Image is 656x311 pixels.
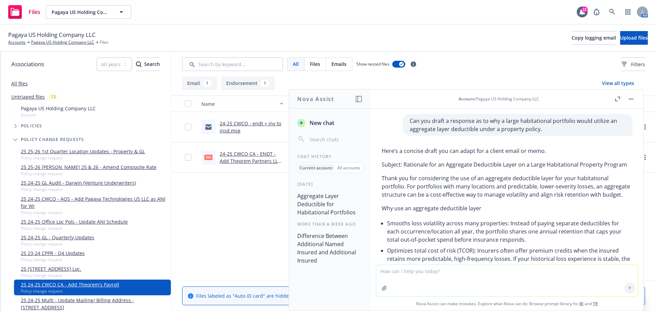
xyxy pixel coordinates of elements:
[382,160,632,169] p: Subject: Rationale for an Aggregate Deductible Layer on a Large Habitational Property Program
[373,297,641,311] span: Nova Assist can make mistakes. Explore what Nova can do: Browse prompt library for and
[29,9,40,15] span: Files
[286,96,373,112] button: File type
[220,120,281,134] a: 24-25 CWCO - endt + inv to insd.msg
[31,39,94,45] a: Pagaya US Holding Company LLC
[21,164,156,171] a: 25 25-26 [PERSON_NAME] 25 & 26 - Amend Composite Rate
[182,76,217,90] button: Email
[11,80,28,87] a: All files
[289,181,371,187] div: [DATE]
[579,301,584,307] a: BI
[590,5,603,19] a: Report a Bug
[289,154,371,159] div: Chat History
[182,57,283,71] input: Search by keyword...
[21,186,136,192] span: Policy change request
[620,34,648,41] span: Upload files
[382,147,632,155] p: Here’s a concise draft you can adapt for a client email or memo.
[185,124,192,130] input: Toggle Row Selected
[21,148,145,155] a: 25 25-26 1st Quarter Location Updates - Property & GL
[21,250,85,257] a: 25 23-24 CPPR - Q4 Updates
[641,123,649,131] a: more
[605,5,619,19] a: Search
[21,257,85,263] span: Policy change request
[459,96,475,102] span: Account
[337,165,360,171] p: All accounts
[100,39,108,45] span: Files
[136,57,160,71] button: SearchSearch
[297,95,334,103] h1: Nova Assist
[185,100,192,107] input: Select all
[21,265,81,272] a: 25 [STREET_ADDRESS] Loc.
[387,245,632,272] li: Optimizes total cost of risk (TCOR): Insurers often offer premium credits when the insured retain...
[21,218,128,225] a: 25 24-25 Office Loc Pols - Update ANI Schedule
[5,2,43,22] a: Files
[21,234,94,241] a: 25 24-25 GL - Quarterly Updates
[21,171,156,176] span: Policy change request
[293,60,299,68] span: All
[295,230,365,267] button: Difference Between Additional Named Insured and Additional Insured
[295,117,365,129] button: New chat
[382,174,632,199] p: Thank you for considering the use of an aggregate deductible layer for your habitational portfoli...
[593,301,598,307] a: TR
[11,60,44,69] span: Associations
[220,151,281,171] a: 24-25 CWCO CA - ENDT - Add Theorem Partners LLC + Payroll.pdf
[641,153,649,161] a: more
[21,288,119,294] span: Policy change request
[300,165,332,171] p: Current account
[621,57,645,71] button: Filters
[21,297,168,311] a: 25 24-25 Multi - Update Mailing/ Billing Address - [STREET_ADDRESS]
[310,60,320,68] span: Files
[203,80,212,87] div: 1
[382,204,632,212] p: Why use an aggregate deductible layer
[331,60,346,68] span: Emails
[308,135,363,144] input: Search chats
[47,93,59,101] div: 13
[21,272,81,278] span: Policy change request
[11,93,45,100] a: Untriaged files
[308,119,334,127] span: New chat
[21,225,128,231] span: Policy change request
[21,138,84,142] span: Policy change requests
[21,112,96,118] span: Account
[21,195,168,210] a: 25 24-25 CWCO - AOS - Add Pagaya Technologies US LLC as ANI for WI
[21,124,42,128] span: Policies
[387,218,632,245] li: Smooths loss volatility across many properties: Instead of paying separate deductibles for each o...
[21,155,145,161] span: Policy change request
[631,61,645,68] span: Filters
[356,61,389,67] span: Show nested files
[136,61,141,67] svg: Search
[572,34,616,41] span: Copy logging email
[221,76,275,90] button: Endorsement
[582,6,588,13] div: 22
[295,190,365,218] button: Aggregate Layer Deductible for Habitational Portfolios
[21,281,119,288] a: 25 24-25 CWCO CA - Add Theorem's Payroll
[196,292,340,299] span: Files labeled as "Auto ID card" are hidden.
[46,5,131,19] button: Pagaya US Holding Company LLC
[199,96,286,112] button: Name
[410,117,626,133] p: Can you draft a response as to why a large habitational portfolio would utilize an aggregate laye...
[8,39,26,45] a: Accounts
[8,30,96,39] span: Pagaya US Holding Company LLC
[136,58,160,71] div: Search
[185,154,192,161] input: Toggle Row Selected
[572,31,616,45] button: Copy logging email
[459,96,539,102] div: : Pagaya US Holding Company LLC
[21,210,168,215] span: Policy change request
[621,5,635,19] a: Switch app
[591,76,645,90] button: View all types
[21,179,136,186] a: 25 24-25 GL Audit - Darwin (Venture Underwriters)
[21,241,94,247] span: Policy change request
[201,100,276,108] div: Name
[620,31,648,45] button: Upload files
[21,105,96,112] span: Pagaya US Holding Company LLC
[260,80,270,87] div: 1
[289,221,371,227] div: More than a week ago
[621,61,645,68] span: Filters
[204,155,213,160] span: pdf
[52,9,111,16] span: Pagaya US Holding Company LLC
